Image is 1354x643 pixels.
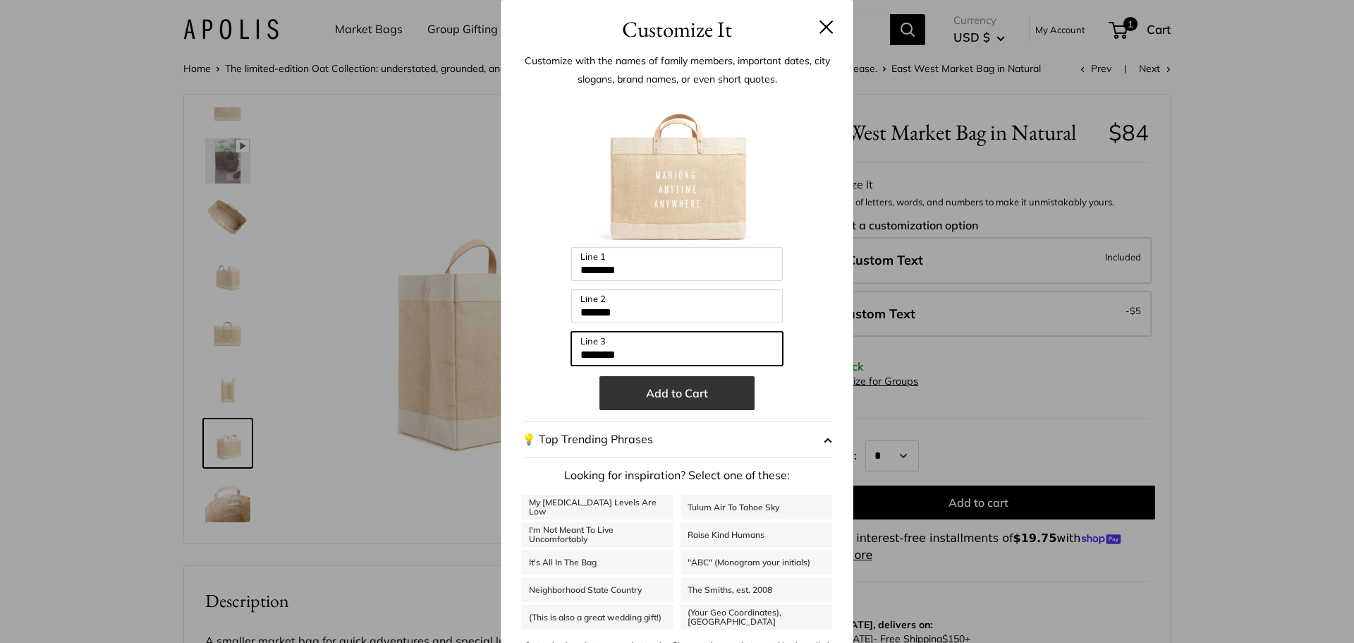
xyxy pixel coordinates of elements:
button: 💡 Top Trending Phrases [522,421,832,458]
a: I'm Not Meant To Live Uncomfortably [522,522,673,547]
a: (This is also a great wedding gift!) [522,605,673,630]
img: customizer-prod [599,92,755,247]
a: (Your Geo Coordinates), [GEOGRAPHIC_DATA] [681,605,832,630]
a: Raise Kind Humans [681,522,832,547]
p: Customize with the names of family members, important dates, city slogans, brand names, or even s... [522,52,832,88]
a: Neighborhood State Country [522,577,673,602]
a: It's All In The Bag [522,550,673,575]
a: The Smiths, est. 2008 [681,577,832,602]
a: "ABC" (Monogram your initials) [681,550,832,575]
a: Tulum Air To Tahoe Sky [681,495,832,519]
button: Add to Cart [599,376,755,410]
p: Looking for inspiration? Select one of these: [522,465,832,486]
a: My [MEDICAL_DATA] Levels Are Low [522,495,673,519]
h3: Customize It [522,13,832,46]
